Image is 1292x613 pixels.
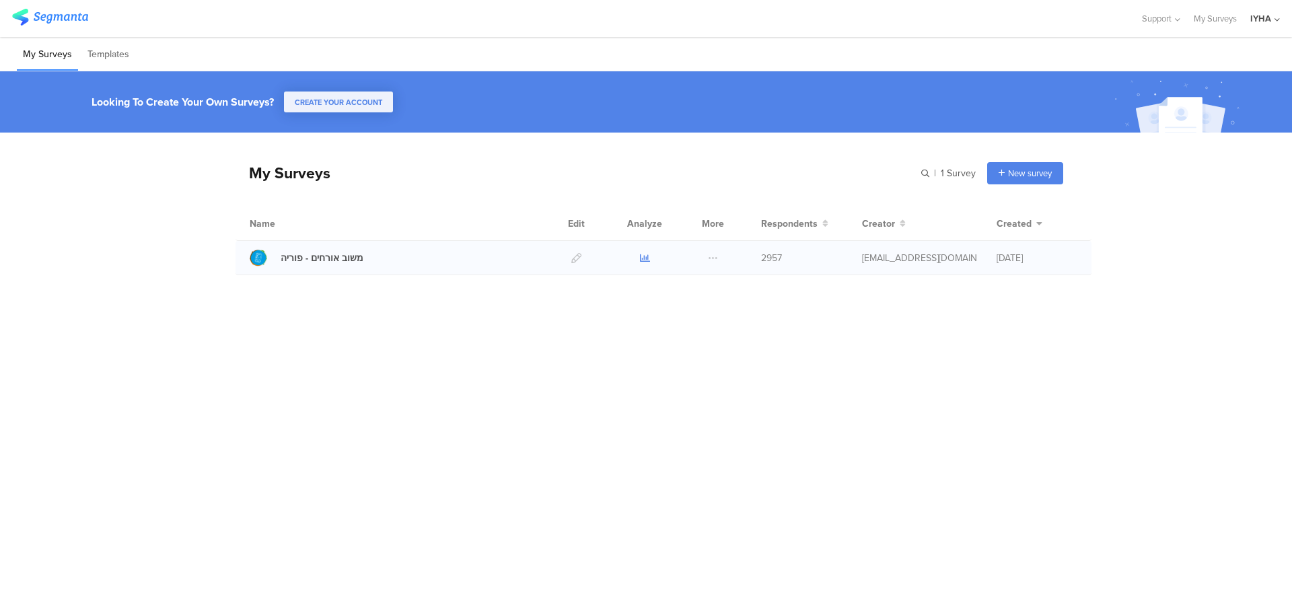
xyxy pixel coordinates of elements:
[862,251,976,265] div: ofir@iyha.org.il
[81,39,135,71] li: Templates
[562,207,591,240] div: Edit
[250,249,363,266] a: משוב אורחים - פוריה
[862,217,906,231] button: Creator
[932,166,938,180] span: |
[761,217,828,231] button: Respondents
[997,217,1042,231] button: Created
[295,97,382,108] span: CREATE YOUR ACCOUNT
[1250,12,1271,25] div: IYHA
[236,161,330,184] div: My Surveys
[92,94,274,110] div: Looking To Create Your Own Surveys?
[250,217,330,231] div: Name
[624,207,665,240] div: Analyze
[761,217,818,231] span: Respondents
[1142,12,1172,25] span: Support
[862,217,895,231] span: Creator
[941,166,976,180] span: 1 Survey
[12,9,88,26] img: segmanta logo
[17,39,78,71] li: My Surveys
[997,251,1077,265] div: [DATE]
[1008,167,1052,180] span: New survey
[1110,75,1248,137] img: create_account_image.svg
[698,207,727,240] div: More
[997,217,1032,231] span: Created
[281,251,363,265] div: משוב אורחים - פוריה
[284,92,393,112] button: CREATE YOUR ACCOUNT
[761,251,782,265] span: 2957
